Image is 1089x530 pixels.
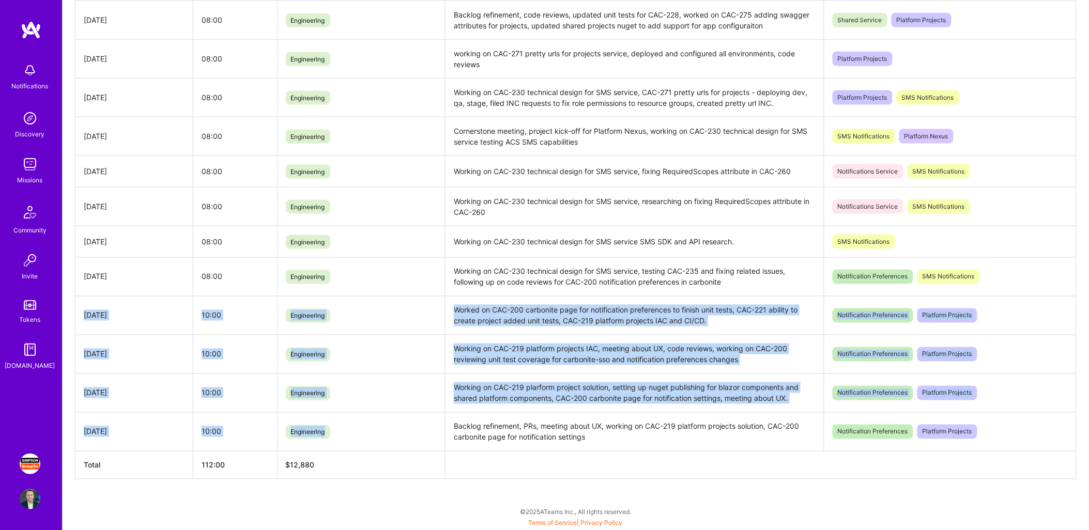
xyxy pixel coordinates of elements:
[193,257,277,296] td: 08:00
[286,386,330,400] span: Engineering
[24,300,36,310] img: tokens
[286,309,330,323] span: Engineering
[84,201,185,212] div: [DATE]
[833,199,903,214] span: Notifications Service
[908,164,970,179] span: SMS Notifications
[193,412,277,451] td: 10:00
[446,39,824,78] td: working on CAC-271 pretty urls for projects service, deployed and configured all environments, co...
[84,92,185,103] div: [DATE]
[17,454,43,474] a: Simpson Strong-Tie: Full-stack engineering team for Platform
[917,270,980,284] span: SMS Notifications
[286,270,330,284] span: Engineering
[75,451,193,479] th: Total
[833,270,913,284] span: Notification Preferences
[20,108,40,129] img: discovery
[20,314,41,325] div: Tokens
[20,250,40,271] img: Invite
[193,39,277,78] td: 08:00
[446,257,824,296] td: Working on CAC-230 technical design for SMS service, testing CAC-235 and fixing related issues, f...
[446,296,824,335] td: Worked on CAC-200 carbonite page for notification preferences to finish unit tests, CAC-221 abili...
[286,348,330,362] span: Engineering
[446,226,824,257] td: Working on CAC-230 technical design for SMS service SMS SDK and API research.
[5,360,55,371] div: [DOMAIN_NAME]
[446,412,824,451] td: Backlog refinement, PRs, meeting about UX, working on CAC-219 platform projects solution, CAC-200...
[84,426,185,437] div: [DATE]
[193,335,277,373] td: 10:00
[84,387,185,398] div: [DATE]
[20,489,40,509] img: User Avatar
[446,373,824,412] td: Working on CAC-219 plarform project solution, setting up nuget publishing for blazor components a...
[833,90,893,105] span: Platform Projects
[18,175,43,185] div: Missions
[529,519,623,527] span: |
[286,165,330,179] span: Engineering
[84,236,185,247] div: [DATE]
[286,91,330,105] span: Engineering
[833,425,913,439] span: Notification Preferences
[62,499,1089,525] div: © 2025 ATeams Inc., All rights reserved.
[446,117,824,155] td: Cornerstone meeting, project kick-off for Platform Nexus, working on CAC-230 technical design for...
[193,296,277,335] td: 10:00
[193,117,277,155] td: 08:00
[908,199,970,214] span: SMS Notifications
[193,155,277,187] td: 08:00
[446,335,824,373] td: Working on CAC-219 platform projects IAC, meeting about UX, code reviews, working on CAC-200 revi...
[20,154,40,175] img: teamwork
[833,129,895,144] span: SMS Notifications
[193,373,277,412] td: 10:00
[84,166,185,177] div: [DATE]
[899,129,954,144] span: Platform Nexus
[286,52,330,66] span: Engineering
[833,347,913,362] span: Notification Preferences
[897,90,959,105] span: SMS Notifications
[17,489,43,509] a: User Avatar
[84,349,185,360] div: [DATE]
[833,164,903,179] span: Notifications Service
[833,308,913,323] span: Notification Preferences
[18,200,42,225] img: Community
[13,225,47,236] div: Community
[20,454,40,474] img: Simpson Strong-Tie: Full-stack engineering team for Platform
[446,187,824,226] td: Working on CAC-230 technical design for SMS service, researching on fixing RequiredScopes attribu...
[193,187,277,226] td: 08:00
[917,308,977,323] span: Platform Projects
[84,271,185,282] div: [DATE]
[833,235,895,249] span: SMS Notifications
[833,13,887,27] span: Shared Service
[22,271,38,282] div: Invite
[21,21,41,39] img: logo
[20,339,40,360] img: guide book
[446,155,824,187] td: Working on CAC-230 technical design for SMS service, fixing RequiredScopes attribute in CAC-260
[84,53,185,64] div: [DATE]
[84,14,185,25] div: [DATE]
[286,425,330,439] span: Engineering
[917,425,977,439] span: Platform Projects
[12,81,49,91] div: Notifications
[193,451,277,479] th: 112:00
[286,200,330,214] span: Engineering
[833,386,913,400] span: Notification Preferences
[917,347,977,362] span: Platform Projects
[84,131,185,142] div: [DATE]
[446,1,824,39] td: Backlog refinement, code reviews, updated unit tests for CAC-228, worked on CAC-275 adding swagge...
[193,226,277,257] td: 08:00
[84,310,185,321] div: [DATE]
[16,129,45,139] div: Discovery
[917,386,977,400] span: Platform Projects
[193,78,277,117] td: 08:00
[277,451,446,479] th: $12,880
[892,13,952,27] span: Platform Projects
[833,52,893,66] span: Platform Projects
[20,60,40,81] img: bell
[581,519,623,527] a: Privacy Policy
[286,235,330,249] span: Engineering
[286,130,330,144] span: Engineering
[193,1,277,39] td: 08:00
[529,519,577,527] a: Terms of Service
[286,13,330,27] span: Engineering
[446,78,824,117] td: Working on CAC-230 technical design for SMS service, CAC-271 pretty urls for projects - deploying...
